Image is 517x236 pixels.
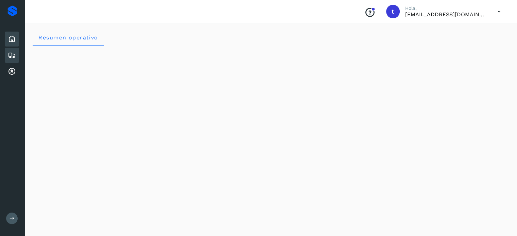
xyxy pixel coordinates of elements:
p: Hola, [405,5,487,11]
div: Embarques [5,48,19,63]
span: Resumen operativo [38,34,98,41]
div: Cuentas por cobrar [5,64,19,79]
div: Inicio [5,32,19,47]
p: transportesymaquinariaagm@gmail.com [405,11,487,18]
